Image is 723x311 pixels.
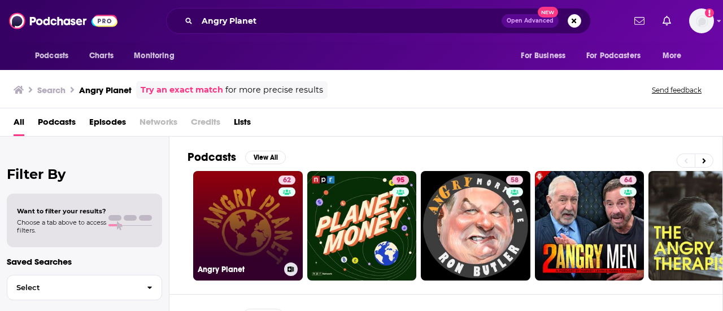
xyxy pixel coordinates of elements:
[506,176,523,185] a: 58
[14,113,24,136] a: All
[630,11,649,30] a: Show notifications dropdown
[234,113,251,136] a: Lists
[689,8,714,33] img: User Profile
[511,175,519,186] span: 58
[705,8,714,17] svg: Add a profile image
[140,113,177,136] span: Networks
[502,14,559,28] button: Open AdvancedNew
[278,176,295,185] a: 62
[193,171,303,281] a: 62Angry Planet
[283,175,291,186] span: 62
[7,284,138,291] span: Select
[141,84,223,97] a: Try an exact match
[35,48,68,64] span: Podcasts
[7,256,162,267] p: Saved Searches
[166,8,591,34] div: Search podcasts, credits, & more...
[538,7,558,17] span: New
[134,48,174,64] span: Monitoring
[89,113,126,136] a: Episodes
[307,171,417,281] a: 95
[79,85,132,95] h3: Angry Planet
[620,176,637,185] a: 64
[507,18,554,24] span: Open Advanced
[17,218,106,234] span: Choose a tab above to access filters.
[392,176,409,185] a: 95
[521,48,565,64] span: For Business
[663,48,682,64] span: More
[513,45,580,67] button: open menu
[27,45,83,67] button: open menu
[689,8,714,33] span: Logged in as LBraverman
[689,8,714,33] button: Show profile menu
[82,45,120,67] a: Charts
[37,85,66,95] h3: Search
[126,45,189,67] button: open menu
[17,207,106,215] span: Want to filter your results?
[225,84,323,97] span: for more precise results
[648,85,705,95] button: Send feedback
[579,45,657,67] button: open menu
[191,113,220,136] span: Credits
[421,171,530,281] a: 58
[197,12,502,30] input: Search podcasts, credits, & more...
[658,11,676,30] a: Show notifications dropdown
[198,265,280,274] h3: Angry Planet
[7,275,162,300] button: Select
[655,45,696,67] button: open menu
[188,150,236,164] h2: Podcasts
[188,150,286,164] a: PodcastsView All
[397,175,404,186] span: 95
[245,151,286,164] button: View All
[535,171,644,281] a: 64
[89,48,114,64] span: Charts
[7,166,162,182] h2: Filter By
[38,113,76,136] a: Podcasts
[9,10,117,32] img: Podchaser - Follow, Share and Rate Podcasts
[586,48,641,64] span: For Podcasters
[624,175,632,186] span: 64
